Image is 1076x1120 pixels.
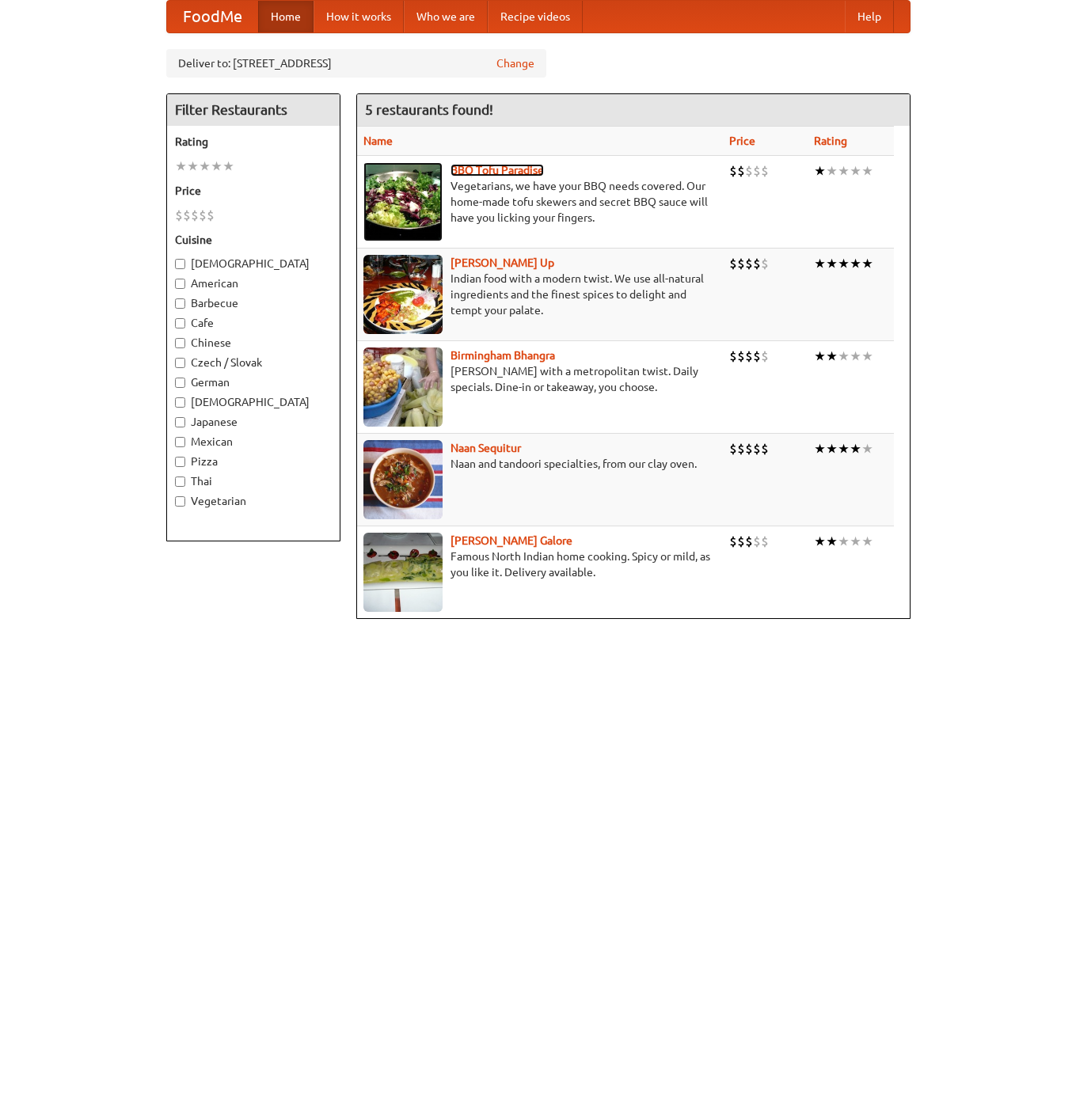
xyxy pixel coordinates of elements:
[175,374,332,390] label: German
[175,134,332,150] h5: Rating
[861,533,873,550] li: ★
[753,347,761,365] li: $
[175,476,185,487] input: Thai
[745,347,753,365] li: $
[363,255,443,334] img: curryup.jpg
[861,162,873,180] li: ★
[166,49,546,78] div: Deliver to: [STREET_ADDRESS]
[211,158,222,175] li: ★
[826,162,838,180] li: ★
[826,440,838,457] li: ★
[737,162,745,180] li: $
[175,259,185,269] input: [DEMOGRAPHIC_DATA]
[175,355,332,370] label: Czech / Slovak
[745,255,753,272] li: $
[761,347,769,365] li: $
[175,295,332,311] label: Barbecue
[838,533,850,550] li: ★
[183,207,191,224] li: $
[175,318,185,328] input: Cafe
[761,533,769,550] li: $
[191,207,199,224] li: $
[207,207,215,224] li: $
[363,347,443,427] img: bhangra.jpg
[175,434,332,450] label: Mexican
[850,162,861,180] li: ★
[729,135,755,147] a: Price
[175,315,332,331] label: Cafe
[753,255,761,272] li: $
[175,454,332,469] label: Pizza
[838,162,850,180] li: ★
[363,363,717,395] p: [PERSON_NAME] with a metropolitan twist. Daily specials. Dine-in or takeaway, you choose.
[761,440,769,457] li: $
[850,255,861,272] li: ★
[451,442,521,454] a: Naan Sequitur
[814,255,826,272] li: ★
[258,1,314,32] a: Home
[363,440,443,519] img: naansequitur.jpg
[850,440,861,457] li: ★
[729,533,737,550] li: $
[737,347,745,365] li: $
[363,271,717,318] p: Indian food with a modern twist. We use all-natural ingredients and the finest spices to delight ...
[175,298,185,309] input: Barbecue
[845,1,894,32] a: Help
[363,178,717,226] p: Vegetarians, we have your BBQ needs covered. Our home-made tofu skewers and secret BBQ sauce will...
[175,338,185,348] input: Chinese
[861,255,873,272] li: ★
[199,207,207,224] li: $
[451,349,555,362] a: Birmingham Bhangra
[838,255,850,272] li: ★
[745,440,753,457] li: $
[451,256,554,269] b: [PERSON_NAME] Up
[753,440,761,457] li: $
[861,347,873,365] li: ★
[175,378,185,388] input: German
[363,549,717,580] p: Famous North Indian home cooking. Spicy or mild, as you like it. Delivery available.
[761,162,769,180] li: $
[175,394,332,410] label: [DEMOGRAPHIC_DATA]
[826,347,838,365] li: ★
[175,335,332,351] label: Chinese
[187,158,199,175] li: ★
[175,457,185,467] input: Pizza
[838,440,850,457] li: ★
[314,1,404,32] a: How it works
[222,158,234,175] li: ★
[814,135,847,147] a: Rating
[745,533,753,550] li: $
[175,275,332,291] label: American
[175,417,185,427] input: Japanese
[199,158,211,175] li: ★
[753,162,761,180] li: $
[175,232,332,248] h5: Cuisine
[826,255,838,272] li: ★
[838,347,850,365] li: ★
[861,440,873,457] li: ★
[363,135,393,147] a: Name
[745,162,753,180] li: $
[175,183,332,199] h5: Price
[175,279,185,289] input: American
[729,255,737,272] li: $
[753,533,761,550] li: $
[167,94,340,126] h4: Filter Restaurants
[850,347,861,365] li: ★
[729,162,737,180] li: $
[167,1,258,32] a: FoodMe
[175,437,185,447] input: Mexican
[737,255,745,272] li: $
[363,162,443,241] img: tofuparadise.jpg
[451,164,544,177] a: BBQ Tofu Paradise
[488,1,583,32] a: Recipe videos
[404,1,488,32] a: Who we are
[363,533,443,612] img: currygalore.jpg
[175,207,183,224] li: $
[363,456,717,472] p: Naan and tandoori specialties, from our clay oven.
[814,162,826,180] li: ★
[814,440,826,457] li: ★
[729,347,737,365] li: $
